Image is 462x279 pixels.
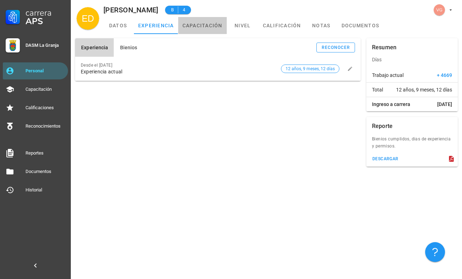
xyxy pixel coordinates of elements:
[437,72,452,79] span: + 4669
[26,169,65,174] div: Documentos
[26,43,65,48] div: DASM La Granja
[3,118,68,135] a: Reconocimientos
[26,17,65,26] div: APS
[26,187,65,193] div: Historial
[181,6,187,13] span: 4
[82,7,94,30] span: ED
[316,43,355,52] button: reconocer
[77,7,99,30] div: avatar
[26,123,65,129] div: Reconocimientos
[321,45,350,50] div: reconocer
[26,68,65,74] div: Personal
[337,17,384,34] a: documentos
[259,17,305,34] a: calificación
[26,9,65,17] div: Carrera
[114,38,143,57] button: Bienios
[3,182,68,199] a: Historial
[178,17,227,34] a: capacitación
[372,156,399,161] div: descargar
[437,101,452,108] span: [DATE]
[3,81,68,98] a: Capacitación
[3,163,68,180] a: Documentos
[227,17,259,34] a: nivel
[286,65,335,73] span: 12 años, 9 meses, 12 días
[369,154,401,164] button: descargar
[372,72,404,79] span: Trabajo actual
[366,51,458,68] div: Días
[81,69,278,75] div: Experiencia actual
[26,87,65,92] div: Capacitación
[169,6,175,13] span: B
[81,63,278,68] div: Desde el [DATE]
[396,86,452,93] span: 12 años, 9 meses, 12 días
[26,150,65,156] div: Reportes
[372,38,396,57] div: Resumen
[372,117,393,135] div: Reporte
[81,45,108,50] span: Experiencia
[119,45,137,50] span: Bienios
[102,17,134,34] a: datos
[3,62,68,79] a: Personal
[372,101,410,108] span: Ingreso a carrera
[434,4,445,16] div: avatar
[103,6,158,14] div: [PERSON_NAME]
[26,105,65,111] div: Calificaciones
[3,99,68,116] a: Calificaciones
[134,17,178,34] a: experiencia
[75,38,114,57] button: Experiencia
[3,145,68,162] a: Reportes
[366,135,458,154] div: Bienios cumplidos, dias de experiencia y permisos.
[305,17,337,34] a: notas
[372,86,383,93] span: Total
